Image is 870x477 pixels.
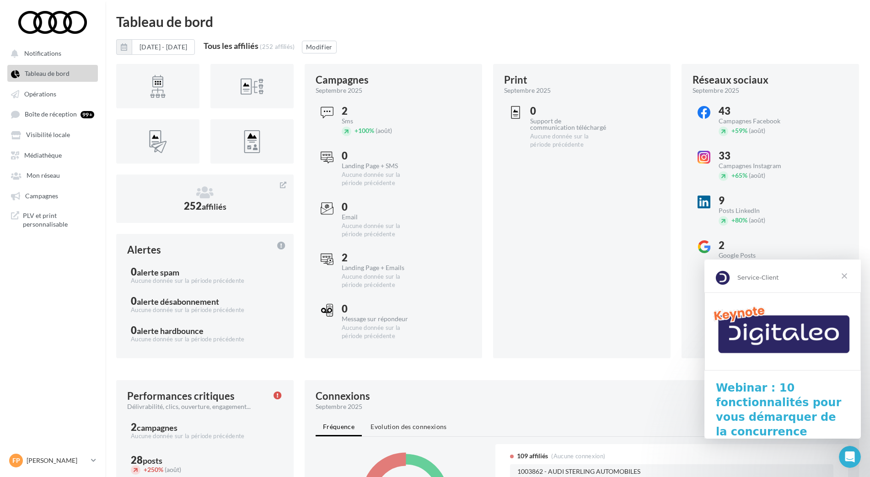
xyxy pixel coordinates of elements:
[731,216,747,224] span: 80%
[342,202,418,212] div: 0
[25,70,70,78] span: Tableau de bord
[530,106,607,116] div: 0
[517,451,548,461] span: 109 affiliés
[316,75,369,85] div: Campagnes
[5,207,100,233] a: PLV et print personnalisable
[27,456,87,465] p: [PERSON_NAME]
[127,391,235,401] div: Performances critiques
[131,277,279,285] div: Aucune donnée sur la période précédente
[731,216,735,224] span: +
[342,324,418,340] div: Aucune donnée sur la période précédente
[342,222,418,238] div: Aucune donnée sur la période précédente
[131,306,279,314] div: Aucune donnée sur la période précédente
[25,192,58,200] span: Campagnes
[342,163,418,169] div: Landing Page + SMS
[316,391,370,401] div: Connexions
[342,214,418,220] div: Email
[202,201,226,212] span: affiliés
[116,39,195,55] button: [DATE] - [DATE]
[719,151,795,161] div: 33
[504,86,551,95] span: septembre 2025
[5,126,100,143] a: Visibilité locale
[342,265,418,271] div: Landing Page + Emails
[25,111,77,118] span: Boîte de réception
[517,468,640,475] span: 1003862 - AUDI STERLING AUTOMOBILES
[7,452,98,469] a: FP [PERSON_NAME]
[137,297,219,306] div: alerte désabonnement
[24,90,56,98] span: Opérations
[131,422,279,432] div: 2
[5,65,100,81] a: Tableau de bord
[342,171,418,187] div: Aucune donnée sur la période précédente
[131,455,279,465] div: 28
[184,200,226,212] span: 252
[144,466,163,473] span: 250%
[530,132,607,149] div: Aucune donnée sur la période précédente
[127,245,161,255] div: Alertes
[137,327,204,335] div: alerte hardbounce
[719,252,795,259] div: Google Posts
[504,75,527,85] div: Print
[144,466,147,473] span: +
[719,163,795,169] div: Campagnes Instagram
[137,268,179,276] div: alerte spam
[27,172,60,180] span: Mon réseau
[731,171,735,179] span: +
[342,304,418,314] div: 0
[131,267,279,277] div: 0
[693,86,739,95] span: septembre 2025
[342,316,418,322] div: Message sur répondeur
[316,402,362,411] span: septembre 2025
[316,86,362,95] span: septembre 2025
[731,127,747,134] span: 59%
[116,15,859,28] div: Tableau de bord
[5,167,100,183] a: Mon réseau
[23,211,94,229] span: PLV et print personnalisable
[302,41,337,53] button: Modifier
[26,131,70,139] span: Visibilité locale
[839,446,861,468] iframe: Intercom live chat
[131,335,279,344] div: Aucune donnée sur la période précédente
[5,106,100,122] a: Boîte de réception 99+
[131,432,279,440] div: Aucune donnée sur la période précédente
[5,85,100,102] a: Opérations
[530,118,607,131] div: Support de communication téléchargé
[342,151,418,161] div: 0
[719,207,795,214] div: Posts LinkedIn
[260,43,295,50] div: (252 affiliés)
[693,75,768,85] div: Réseaux sociaux
[749,127,765,134] span: (août)
[731,171,747,179] span: 65%
[376,127,392,134] span: (août)
[551,452,605,460] span: (Aucune connexion)
[143,456,162,465] div: posts
[5,187,100,204] a: Campagnes
[5,45,96,61] button: Notifications
[342,106,418,116] div: 2
[371,423,446,430] span: Evolution des connexions
[342,118,418,124] div: Sms
[719,240,795,250] div: 2
[749,216,765,224] span: (août)
[137,424,177,432] div: campagnes
[81,111,94,118] div: 99+
[749,171,765,179] span: (août)
[704,260,861,439] iframe: Intercom live chat message
[354,127,358,134] span: +
[719,196,795,206] div: 9
[24,49,61,57] span: Notifications
[204,42,258,50] div: Tous les affiliés
[354,127,374,134] span: 100%
[719,118,795,124] div: Campagnes Facebook
[719,106,795,116] div: 43
[132,39,195,55] button: [DATE] - [DATE]
[24,151,62,159] span: Médiathèque
[342,253,418,263] div: 2
[127,402,266,411] div: Délivrabilité, clics, ouverture, engagement...
[12,456,20,465] span: FP
[731,127,735,134] span: +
